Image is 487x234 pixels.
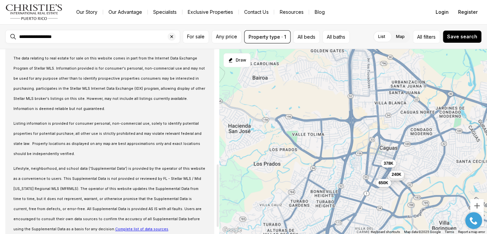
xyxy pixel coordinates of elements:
span: 1.85M [390,174,401,179]
label: Map [391,31,410,43]
span: For sale [187,34,205,39]
a: Report a map error [458,230,485,234]
button: Allfilters [413,30,440,43]
a: Blog [309,7,330,17]
span: All [417,33,422,40]
a: Terms (opens in new tab) [445,230,454,234]
button: Property type · 1 [244,30,291,43]
span: 378K [384,161,394,166]
button: 240K [389,170,404,179]
button: All beds [293,30,320,43]
a: Exclusive Properties [182,7,238,17]
button: 650K [376,179,391,187]
button: Login [432,5,453,19]
span: Map data ©2025 Google [404,230,441,234]
button: Contact Us [239,7,274,17]
a: Complete list of data sources [115,227,168,231]
span: filters [424,33,436,40]
span: Any price [216,34,237,39]
span: 650K [379,180,388,185]
button: 378K [381,159,396,167]
button: Save search [443,30,482,43]
button: Any price [212,30,241,43]
a: Our Story [71,7,103,17]
button: Register [454,5,482,19]
a: Specialists [148,7,182,17]
span: Listing information is provided for consumer personal, non-commercial use, solely to identify pot... [13,121,202,156]
a: Resources [274,7,309,17]
span: 240K [392,172,401,177]
span: Save search [447,34,477,39]
a: Our Advantage [103,7,147,17]
span: Lifestyle, neighborhood, and school data ('Supplemental Data') is provided by the operator of thi... [13,166,205,231]
span: Login [436,9,449,15]
img: logo [5,4,63,20]
button: Clear search input [168,30,180,43]
button: 1.85M [388,172,404,181]
button: For sale [183,30,209,43]
button: Zoom in [470,199,484,212]
span: Register [458,9,478,15]
button: Start drawing [223,53,251,67]
label: List [373,31,391,43]
button: All baths [322,30,350,43]
span: The data relating to real estate for sale on this website comes in part from the Internet Data Ex... [13,56,205,111]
